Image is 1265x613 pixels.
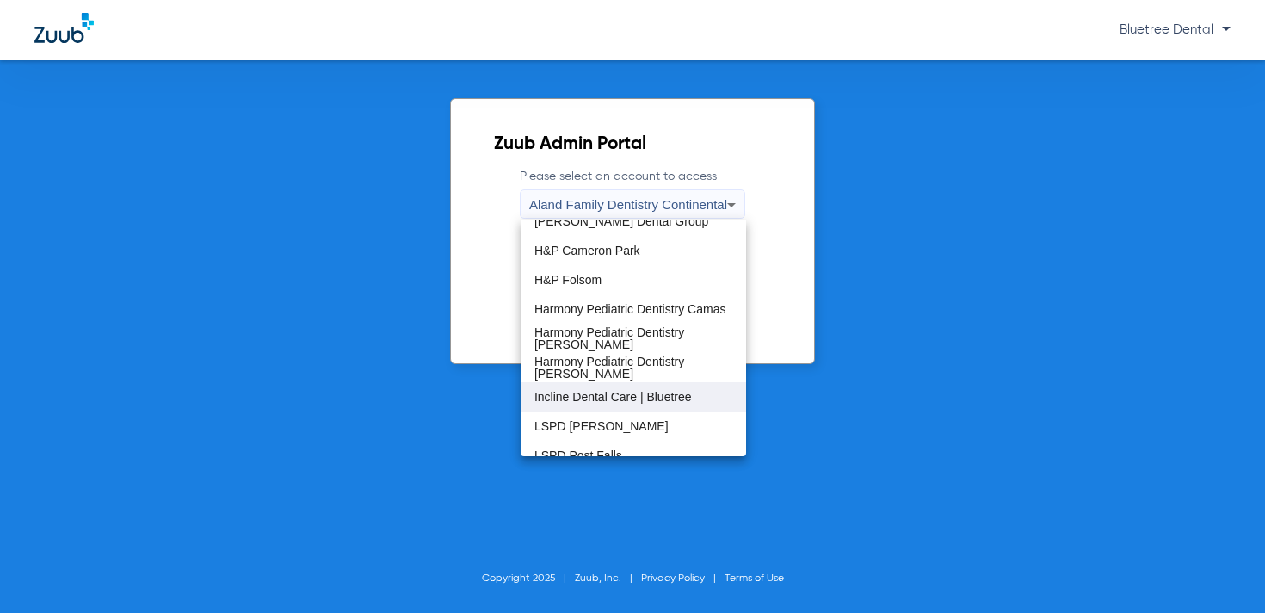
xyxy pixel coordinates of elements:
[534,245,640,257] span: H&P Cameron Park
[534,356,732,380] span: Harmony Pediatric Dentistry [PERSON_NAME]
[534,449,622,461] span: LSPD Post Falls
[534,303,726,315] span: Harmony Pediatric Dentistry Camas
[534,274,602,286] span: H&P Folsom
[534,420,669,432] span: LSPD [PERSON_NAME]
[534,391,692,403] span: Incline Dental Care | Bluetree
[1179,530,1265,613] iframe: Chat Widget
[534,215,708,227] span: [PERSON_NAME] Dental Group
[534,326,732,350] span: Harmony Pediatric Dentistry [PERSON_NAME]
